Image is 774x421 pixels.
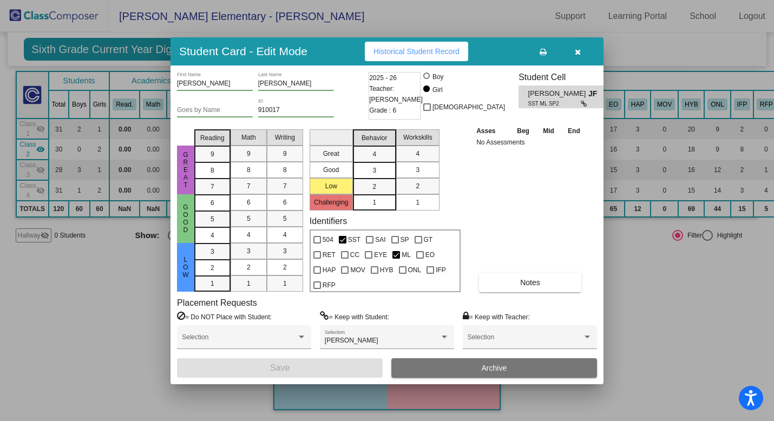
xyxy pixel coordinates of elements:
label: Placement Requests [177,298,257,308]
span: MOV [350,264,365,277]
span: Math [241,133,256,142]
span: GT [424,233,433,246]
th: Beg [510,125,536,137]
span: 5 [283,214,287,223]
span: Teacher: [PERSON_NAME] [369,83,423,105]
span: RET [323,248,336,261]
span: [PERSON_NAME] [528,88,588,100]
span: EO [425,248,435,261]
span: 2 [416,181,419,191]
span: CC [350,248,359,261]
span: 1 [283,279,287,288]
span: IFP [436,264,446,277]
span: 2025 - 26 [369,73,397,83]
span: 2 [372,182,376,192]
span: ONL [408,264,422,277]
span: Behavior [362,133,387,143]
span: SAI [375,233,385,246]
span: 4 [372,149,376,159]
span: 2 [283,262,287,272]
span: EYE [374,248,387,261]
span: 2 [247,262,251,272]
button: Archive [391,358,597,378]
span: [PERSON_NAME] [325,337,378,344]
span: 4 [211,231,214,240]
span: 4 [416,149,419,159]
th: End [561,125,587,137]
label: = Keep with Teacher: [463,311,530,322]
span: 4 [247,230,251,240]
span: Low [181,256,191,279]
div: Girl [432,85,443,95]
label: = Keep with Student: [320,311,389,322]
span: HYB [380,264,393,277]
th: Asses [474,125,510,137]
span: 7 [211,182,214,192]
span: 8 [247,165,251,175]
span: 1 [211,279,214,288]
span: 3 [283,246,287,256]
span: 6 [247,198,251,207]
td: No Assessments [474,137,587,148]
h3: Student Card - Edit Mode [179,44,307,58]
span: SP [401,233,409,246]
span: 1 [416,198,419,207]
span: 9 [283,149,287,159]
span: 8 [283,165,287,175]
span: 5 [211,214,214,224]
span: Workskills [403,133,432,142]
span: Archive [482,364,507,372]
span: ML [402,248,411,261]
span: SST [348,233,360,246]
button: Save [177,358,383,378]
span: 3 [211,247,214,256]
span: 4 [283,230,287,240]
input: goes by name [177,107,253,114]
span: 2 [211,263,214,273]
th: Mid [536,125,561,137]
span: Notes [520,278,540,287]
span: 6 [283,198,287,207]
span: Great [181,151,191,189]
label: = Do NOT Place with Student: [177,311,272,322]
span: 6 [211,198,214,208]
span: 1 [372,198,376,207]
span: 1 [247,279,251,288]
span: 3 [372,166,376,175]
span: 8 [211,166,214,175]
span: RFP [323,279,336,292]
span: Save [270,363,290,372]
span: 9 [211,149,214,159]
input: Enter ID [258,107,334,114]
span: 504 [323,233,333,246]
span: [DEMOGRAPHIC_DATA] [432,101,505,114]
h3: Student Cell [519,72,613,82]
span: SST ML SP2 [528,100,581,108]
label: Identifiers [310,216,347,226]
button: Notes [479,273,581,292]
span: HAP [323,264,336,277]
span: 5 [247,214,251,223]
span: 3 [416,165,419,175]
div: Boy [432,72,444,82]
button: Historical Student Record [365,42,468,61]
span: Historical Student Record [373,47,460,56]
span: 3 [247,246,251,256]
span: Reading [200,133,225,143]
span: JF [588,88,604,100]
span: Grade : 6 [369,105,396,116]
span: Good [181,203,191,234]
span: 7 [247,181,251,191]
span: 7 [283,181,287,191]
span: Writing [275,133,295,142]
span: 9 [247,149,251,159]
